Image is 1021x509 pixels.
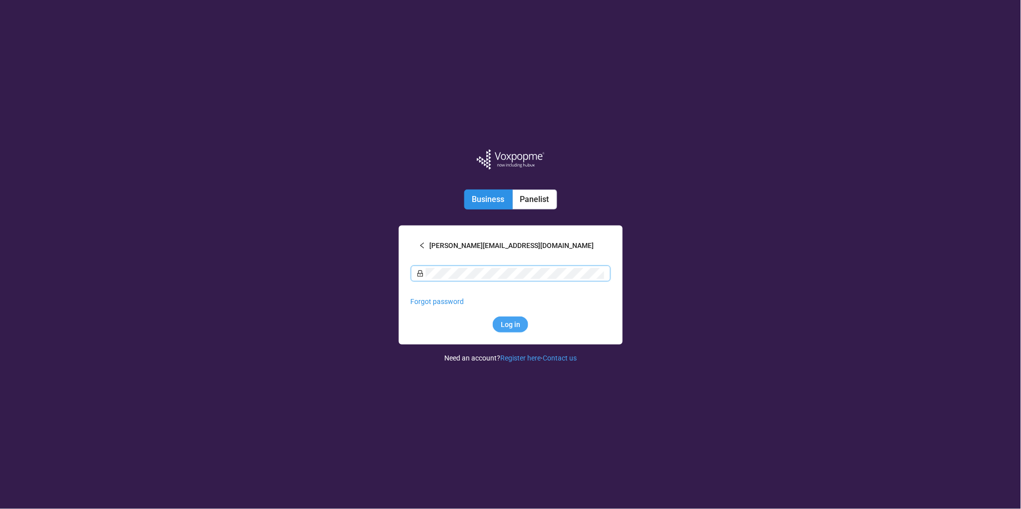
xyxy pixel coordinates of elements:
[472,194,505,204] span: Business
[417,270,424,277] span: lock
[543,354,577,362] a: Contact us
[520,194,549,204] span: Panelist
[419,242,426,249] span: left
[411,237,611,253] button: left[PERSON_NAME][EMAIL_ADDRESS][DOMAIN_NAME]
[430,240,594,251] span: [PERSON_NAME][EMAIL_ADDRESS][DOMAIN_NAME]
[501,319,520,330] span: Log in
[411,297,464,305] a: Forgot password
[500,354,541,362] a: Register here
[493,316,528,332] button: Log in
[444,344,577,363] div: Need an account? ·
